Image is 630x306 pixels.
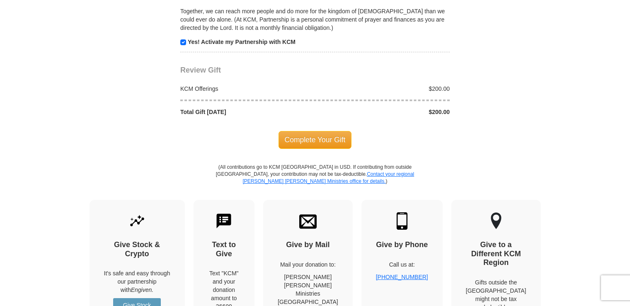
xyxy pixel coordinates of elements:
div: $200.00 [315,85,454,93]
div: Total Gift [DATE] [176,108,315,116]
h4: Give by Phone [376,240,428,250]
p: Call us at: [376,260,428,269]
p: It's safe and easy through our partnership with [104,269,170,294]
p: (All contributions go to KCM [GEOGRAPHIC_DATA] in USD. If contributing from outside [GEOGRAPHIC_D... [216,164,414,200]
p: Mail your donation to: [278,260,338,269]
img: envelope.svg [299,212,317,230]
strong: Yes! Activate my Partnership with KCM [188,39,296,45]
h4: Give Stock & Crypto [104,240,170,258]
img: mobile.svg [393,212,411,230]
span: Complete Your Gift [279,131,352,148]
span: Review Gift [180,66,221,74]
a: [PHONE_NUMBER] [376,274,428,280]
i: Engiven. [131,287,153,293]
h4: Give by Mail [278,240,338,250]
p: Together, we can reach more people and do more for the kingdom of [DEMOGRAPHIC_DATA] than we coul... [180,7,450,32]
div: $200.00 [315,108,454,116]
p: [PERSON_NAME] [PERSON_NAME] Ministries [GEOGRAPHIC_DATA] [278,273,338,306]
img: text-to-give.svg [215,212,233,230]
a: Contact your regional [PERSON_NAME] [PERSON_NAME] Ministries office for details. [242,171,414,184]
h4: Text to Give [208,240,240,258]
img: other-region [490,212,502,230]
img: give-by-stock.svg [128,212,146,230]
h4: Give to a Different KCM Region [466,240,526,267]
div: KCM Offerings [176,85,315,93]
